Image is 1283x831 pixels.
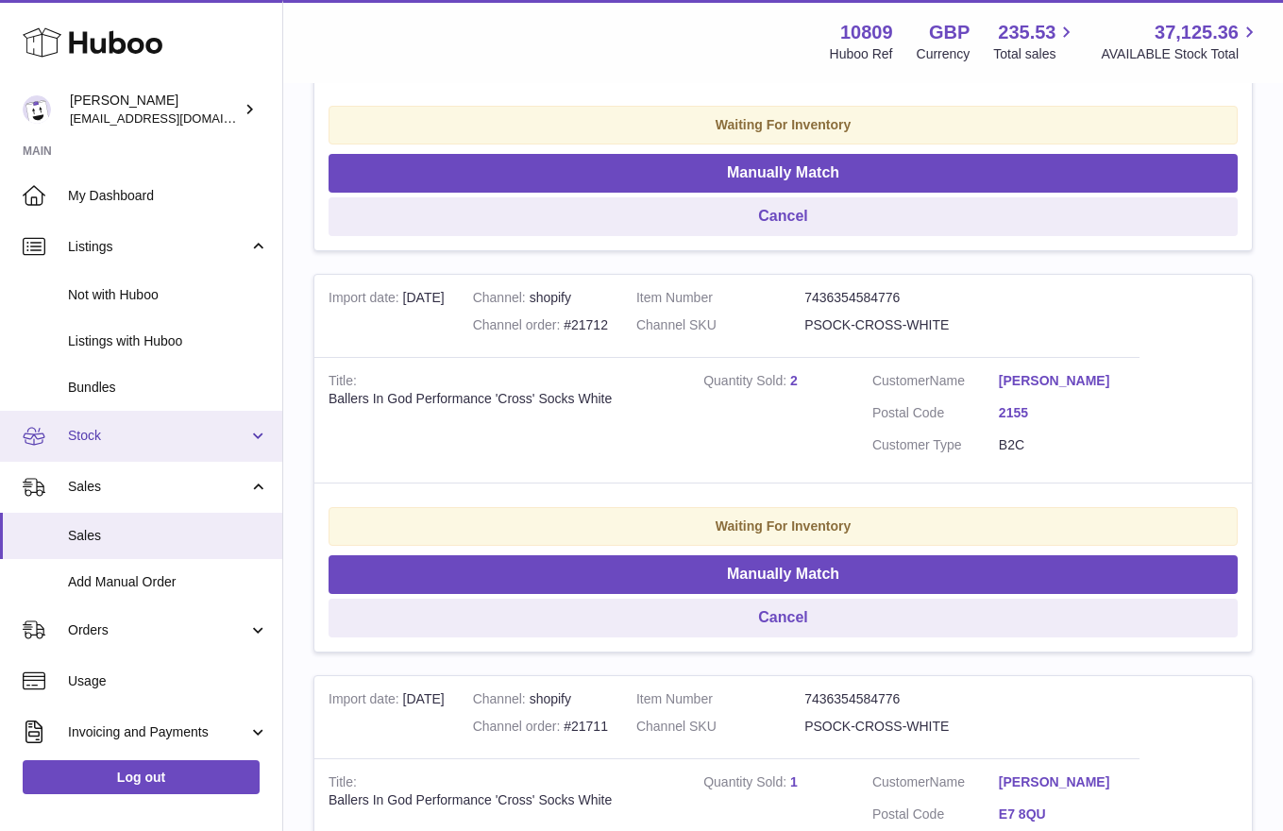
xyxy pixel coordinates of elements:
[473,316,608,334] div: #21712
[636,690,804,708] dt: Item Number
[840,20,893,45] strong: 10809
[473,719,565,738] strong: Channel order
[329,599,1238,637] button: Cancel
[999,436,1125,454] dd: B2C
[68,379,268,397] span: Bundles
[1155,20,1239,45] span: 37,125.36
[993,20,1077,63] a: 235.53 Total sales
[68,238,248,256] span: Listings
[999,372,1125,390] a: [PERSON_NAME]
[999,773,1125,791] a: [PERSON_NAME]
[70,92,240,127] div: [PERSON_NAME]
[872,372,999,395] dt: Name
[329,290,403,310] strong: Import date
[872,774,930,789] span: Customer
[314,275,459,358] td: [DATE]
[804,690,972,708] dd: 7436354584776
[68,621,248,639] span: Orders
[329,691,403,711] strong: Import date
[473,289,608,307] div: shopify
[804,316,972,334] dd: PSOCK-CROSS-WHITE
[999,806,1125,823] a: E7 8QU
[329,791,675,809] div: Ballers In God Performance 'Cross' Socks White
[329,390,675,408] div: Ballers In God Performance 'Cross' Socks White
[872,773,999,796] dt: Name
[703,774,790,794] strong: Quantity Sold
[68,286,268,304] span: Not with Huboo
[473,691,530,711] strong: Channel
[1101,45,1260,63] span: AVAILABLE Stock Total
[329,373,357,393] strong: Title
[329,774,357,794] strong: Title
[716,518,851,534] strong: Waiting For Inventory
[68,478,248,496] span: Sales
[68,427,248,445] span: Stock
[636,316,804,334] dt: Channel SKU
[68,187,268,205] span: My Dashboard
[23,760,260,794] a: Log out
[998,20,1055,45] span: 235.53
[70,110,278,126] span: [EMAIL_ADDRESS][DOMAIN_NAME]
[68,573,268,591] span: Add Manual Order
[473,290,530,310] strong: Channel
[473,317,565,337] strong: Channel order
[329,197,1238,236] button: Cancel
[872,806,999,828] dt: Postal Code
[636,718,804,736] dt: Channel SKU
[872,373,930,388] span: Customer
[830,45,893,63] div: Huboo Ref
[999,404,1125,422] a: 2155
[703,373,790,393] strong: Quantity Sold
[790,774,798,789] a: 1
[929,20,970,45] strong: GBP
[473,690,608,708] div: shopify
[329,154,1238,193] button: Manually Match
[872,404,999,427] dt: Postal Code
[68,332,268,350] span: Listings with Huboo
[917,45,971,63] div: Currency
[804,718,972,736] dd: PSOCK-CROSS-WHITE
[636,289,804,307] dt: Item Number
[804,289,972,307] dd: 7436354584776
[716,117,851,132] strong: Waiting For Inventory
[993,45,1077,63] span: Total sales
[23,95,51,124] img: shop@ballersingod.com
[68,527,268,545] span: Sales
[314,676,459,759] td: [DATE]
[790,373,798,388] a: 2
[68,723,248,741] span: Invoicing and Payments
[329,555,1238,594] button: Manually Match
[473,718,608,736] div: #21711
[872,436,999,454] dt: Customer Type
[1101,20,1260,63] a: 37,125.36 AVAILABLE Stock Total
[68,672,268,690] span: Usage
